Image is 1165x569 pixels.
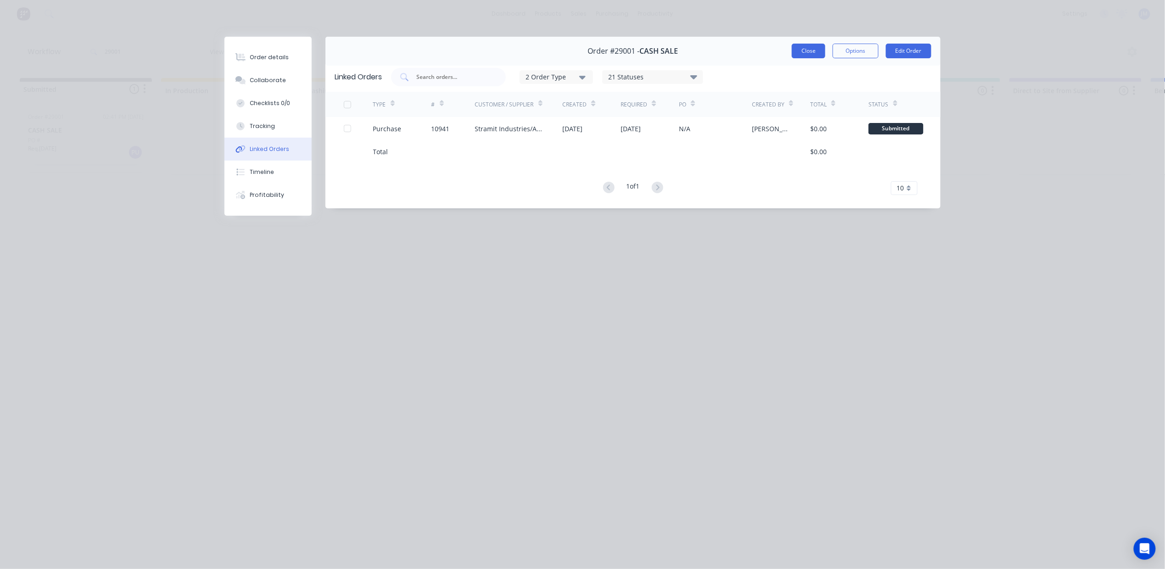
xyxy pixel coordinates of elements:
div: Open Intercom Messenger [1134,538,1156,560]
div: PO [679,100,686,109]
div: $0.00 [810,124,827,134]
div: [DATE] [621,124,641,134]
div: 1 of 1 [627,181,640,195]
div: Stramit Industries/Asm Acc 31105 [475,124,544,134]
div: Collaborate [250,76,286,84]
div: 10941 [431,124,450,134]
button: Collaborate [224,69,312,92]
div: Checklists 0/0 [250,99,291,107]
div: Purchase [373,124,402,134]
div: Created [562,100,587,109]
button: Tracking [224,115,312,138]
div: N/A [679,124,690,134]
div: 21 Statuses [603,72,703,82]
div: Created By [752,100,784,109]
div: 2 Order Type [526,72,587,82]
div: TYPE [373,100,386,109]
div: Customer / Supplier [475,100,534,109]
div: Required [621,100,647,109]
span: 10 [897,183,904,193]
div: [DATE] [562,124,582,134]
div: Linked Orders [335,72,382,83]
span: CASH SALE [640,47,678,56]
button: Checklists 0/0 [224,92,312,115]
button: Options [833,44,879,58]
input: Search orders... [415,73,492,82]
button: Timeline [224,161,312,184]
div: Linked Orders [250,145,290,153]
button: Close [792,44,825,58]
button: 2 Order Type [520,70,593,84]
div: $0.00 [810,147,827,156]
div: [PERSON_NAME] [752,124,792,134]
div: Order details [250,53,289,61]
div: Timeline [250,168,274,176]
button: Edit Order [886,44,931,58]
div: Total [373,147,388,156]
div: Status [868,100,889,109]
div: Profitability [250,191,285,199]
div: # [431,100,435,109]
div: Total [810,100,827,109]
span: Order #29001 - [588,47,640,56]
div: Submitted [868,123,924,134]
div: Tracking [250,122,275,130]
button: Order details [224,46,312,69]
button: Linked Orders [224,138,312,161]
button: Profitability [224,184,312,206]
